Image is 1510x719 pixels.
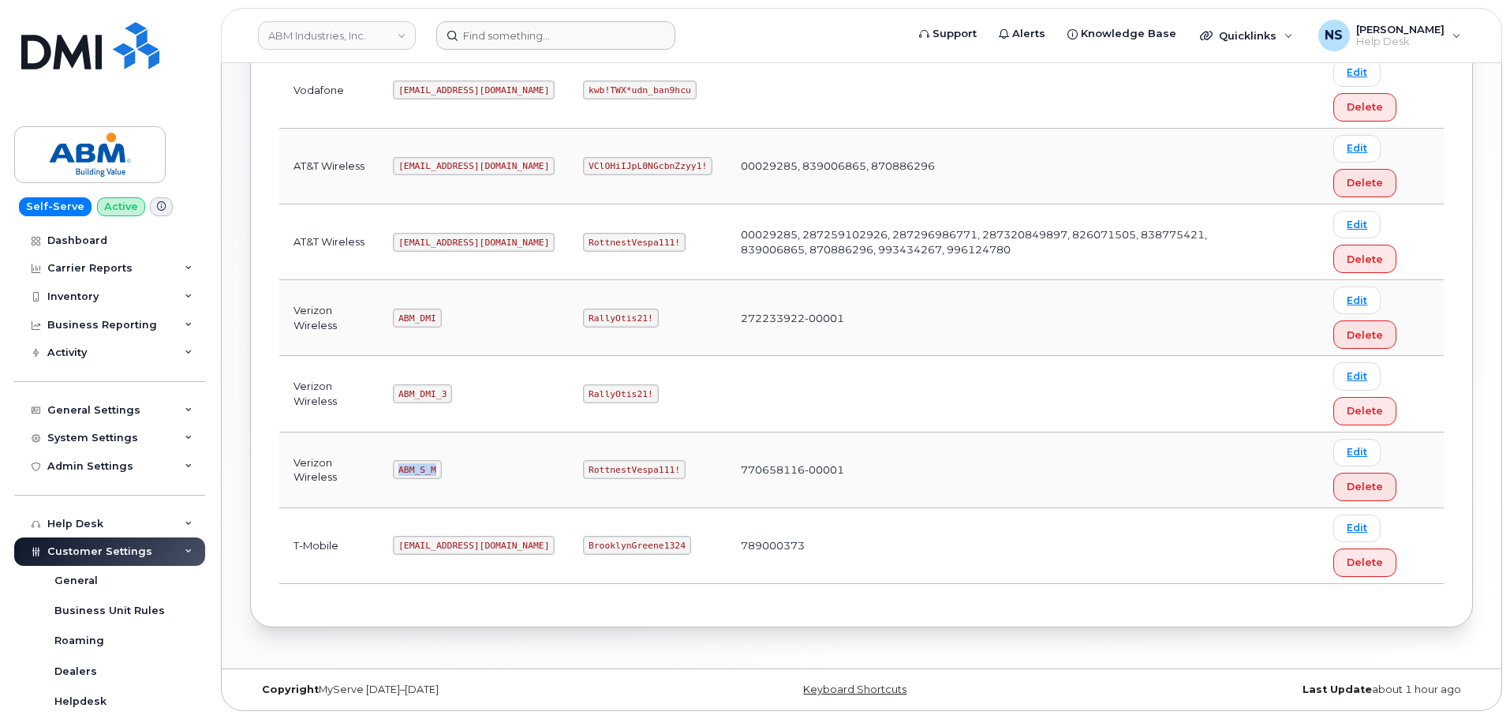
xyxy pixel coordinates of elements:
[1333,515,1381,542] a: Edit
[1356,36,1445,48] span: Help Desk
[1347,555,1383,570] span: Delete
[583,157,712,176] code: VClOHiIJpL0NGcbnZzyy1!
[583,384,658,403] code: RallyOtis21!
[1325,26,1343,45] span: NS
[1081,26,1176,42] span: Knowledge Base
[279,508,379,584] td: T-Mobile
[436,21,675,50] input: Find something...
[1056,18,1187,50] a: Knowledge Base
[262,683,319,695] strong: Copyright
[1333,362,1381,390] a: Edit
[727,433,1241,508] td: 770658116-00001
[279,204,379,280] td: AT&T Wireless
[1333,245,1396,273] button: Delete
[803,683,906,695] a: Keyboard Shortcuts
[583,460,686,479] code: RottnestVespa111!
[1333,93,1396,122] button: Delete
[1333,59,1381,87] a: Edit
[279,129,379,204] td: AT&T Wireless
[988,18,1056,50] a: Alerts
[1333,211,1381,238] a: Edit
[1347,175,1383,190] span: Delete
[1219,29,1276,42] span: Quicklinks
[250,683,658,696] div: MyServe [DATE]–[DATE]
[1333,439,1381,466] a: Edit
[258,21,416,50] a: ABM Industries, Inc.
[1333,320,1396,349] button: Delete
[1065,683,1473,696] div: about 1 hour ago
[393,309,441,328] code: ABM_DMI
[1333,135,1381,163] a: Edit
[1347,252,1383,267] span: Delete
[279,433,379,508] td: Verizon Wireless
[1189,20,1304,51] div: Quicklinks
[1347,99,1383,114] span: Delete
[1347,403,1383,418] span: Delete
[583,536,690,555] code: BrooklynGreene1324
[583,309,658,328] code: RallyOtis21!
[393,536,555,555] code: [EMAIL_ADDRESS][DOMAIN_NAME]
[933,26,977,42] span: Support
[1012,26,1045,42] span: Alerts
[1356,23,1445,36] span: [PERSON_NAME]
[1347,328,1383,343] span: Delete
[393,233,555,252] code: [EMAIL_ADDRESS][DOMAIN_NAME]
[583,233,686,252] code: RottnestVespa111!
[1333,286,1381,314] a: Edit
[279,53,379,129] td: Vodafone
[727,280,1241,356] td: 272233922-00001
[727,129,1241,204] td: 00029285, 839006865, 870886296
[1303,683,1372,695] strong: Last Update
[1333,169,1396,197] button: Delete
[727,508,1241,584] td: 789000373
[583,81,696,99] code: kwb!TWX*udn_ban9hcu
[908,18,988,50] a: Support
[393,157,555,176] code: [EMAIL_ADDRESS][DOMAIN_NAME]
[393,460,441,479] code: ABM_S_M
[393,81,555,99] code: [EMAIL_ADDRESS][DOMAIN_NAME]
[279,356,379,432] td: Verizon Wireless
[393,384,452,403] code: ABM_DMI_3
[279,280,379,356] td: Verizon Wireless
[1307,20,1472,51] div: Noah Shelton
[727,204,1241,280] td: 00029285, 287259102926, 287296986771, 287320849897, 826071505, 838775421, 839006865, 870886296, 9...
[1333,473,1396,501] button: Delete
[1333,397,1396,425] button: Delete
[1347,479,1383,494] span: Delete
[1333,549,1396,577] button: Delete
